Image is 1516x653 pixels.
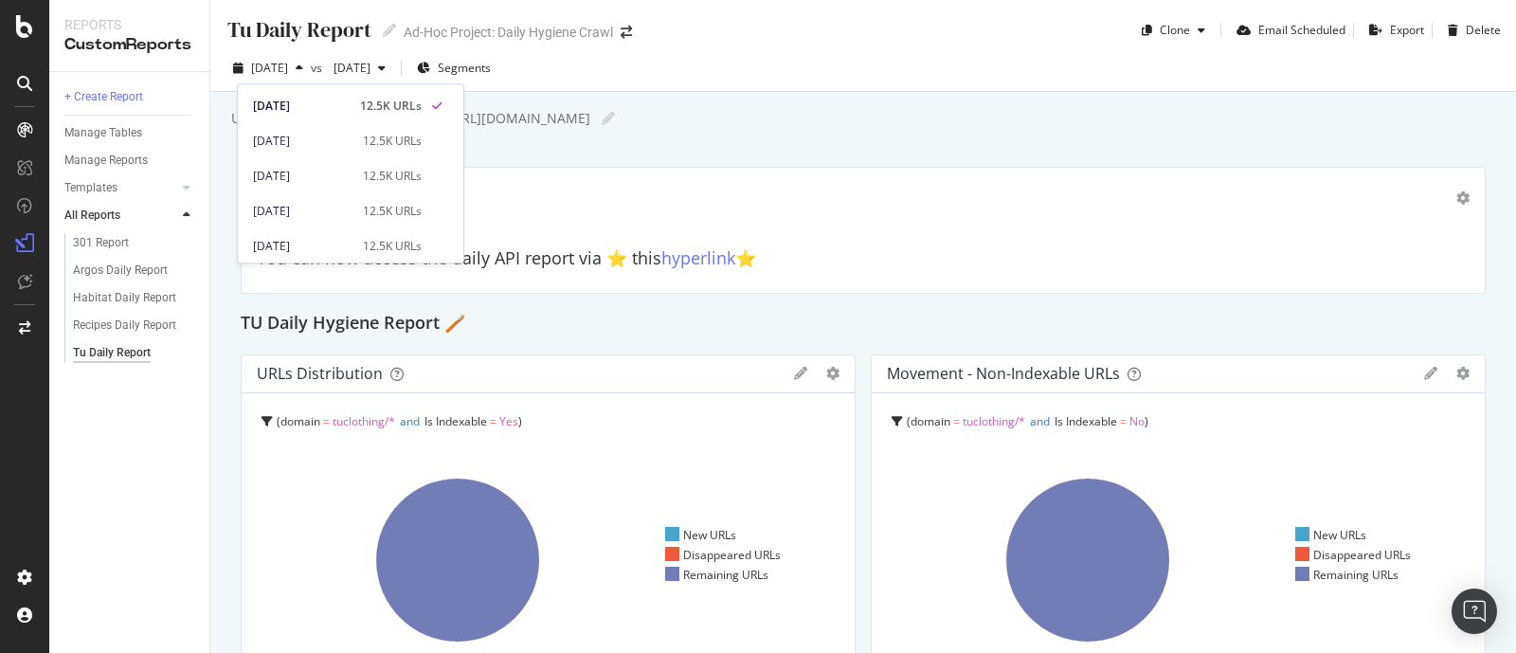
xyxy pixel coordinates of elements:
[1030,413,1050,429] span: and
[665,567,769,583] div: Remaining URLs
[499,413,518,429] span: Yes
[73,288,196,308] a: Habitat Daily Report
[438,60,491,76] span: Segments
[1055,413,1117,429] span: Is Indexable
[953,413,960,429] span: =
[73,343,151,363] div: Tu Daily Report
[253,238,352,255] div: [DATE]
[226,53,311,83] button: [DATE]
[64,206,177,226] a: All Reports
[241,167,1486,294] div: Daily API ReportYou can now access the daily API report via ⭐️ thishyperlink⭐️
[1258,22,1345,38] div: Email Scheduled
[665,527,737,543] div: New URLs
[64,87,143,107] div: + Create Report
[241,309,1486,339] div: TU Daily Hygiene Report 🪥
[73,343,196,363] a: Tu Daily Report
[400,413,420,429] span: and
[1456,191,1470,205] div: gear
[404,23,613,42] div: Ad-Hoc Project: Daily Hygiene Crawl
[409,53,498,83] button: Segments
[257,364,383,383] div: URLs Distribution
[363,203,422,220] div: 12.5K URLs
[1295,527,1367,543] div: New URLs
[64,123,142,143] div: Manage Tables
[1466,22,1501,38] div: Delete
[363,238,422,255] div: 12.5K URLs
[1452,589,1497,634] div: Open Intercom Messenger
[363,168,422,185] div: 12.5K URLs
[64,178,177,198] a: Templates
[363,133,422,150] div: 12.5K URLs
[280,413,320,429] span: domain
[73,316,176,336] div: Recipes Daily Report
[1362,15,1424,45] button: Export
[1390,22,1424,38] div: Export
[253,98,349,115] div: [DATE]
[963,413,1025,429] span: tuclothing/*
[73,233,196,253] a: 301 Report
[64,123,196,143] a: Manage Tables
[73,261,196,281] a: Argos Daily Report
[64,34,194,56] div: CustomReports
[333,413,395,429] span: tuclothing/*
[73,316,196,336] a: Recipes Daily Report
[1134,15,1213,45] button: Clone
[64,178,117,198] div: Templates
[602,112,615,125] i: Edit report name
[326,60,370,76] span: 2025 Jul. 20th
[661,246,735,269] a: hyperlink
[424,413,487,429] span: Is Indexable
[253,168,352,185] div: [DATE]
[1129,413,1145,429] span: No
[229,109,590,128] div: URL details Google sheets export: [URL][DOMAIN_NAME]
[1295,567,1399,583] div: Remaining URLs
[64,151,148,171] div: Manage Reports
[73,261,168,281] div: Argos Daily Report
[1229,15,1345,45] button: Email Scheduled
[1120,413,1127,429] span: =
[64,151,196,171] a: Manage Reports
[826,367,839,380] div: gear
[323,413,330,429] span: =
[311,60,326,76] span: vs
[251,60,288,76] span: 2025 Aug. 17th
[383,24,396,37] i: Edit report name
[490,413,496,429] span: =
[253,203,352,220] div: [DATE]
[1295,547,1412,563] div: Disappeared URLs
[665,547,782,563] div: Disappeared URLs
[73,288,176,308] div: Habitat Daily Report
[1456,367,1470,380] div: gear
[241,309,465,339] h2: TU Daily Hygiene Report 🪥
[360,98,422,115] div: 12.5K URLs
[1440,15,1501,45] button: Delete
[64,206,120,226] div: All Reports
[73,233,129,253] div: 301 Report
[257,249,1470,268] h2: You can now access the daily API report via ⭐️ this ⭐️
[887,364,1120,383] div: Movement - non-indexable URLs
[911,413,950,429] span: domain
[1160,22,1190,38] div: Clone
[64,15,194,34] div: Reports
[64,87,196,107] a: + Create Report
[226,15,371,45] div: Tu Daily Report
[326,53,393,83] button: [DATE]
[253,133,352,150] div: [DATE]
[621,26,632,39] div: arrow-right-arrow-left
